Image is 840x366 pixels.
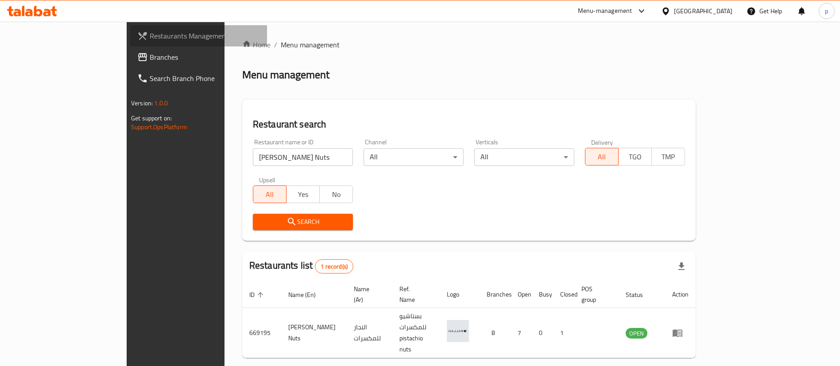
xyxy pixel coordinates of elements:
[581,284,608,305] span: POS group
[315,259,353,274] div: Total records count
[259,177,275,183] label: Upsell
[319,185,353,203] button: No
[281,308,347,358] td: [PERSON_NAME] Nuts
[130,68,267,89] a: Search Branch Phone
[392,308,440,358] td: بستاشيو للمكسرات pistachio nuts
[440,281,480,308] th: Logo
[286,185,320,203] button: Yes
[626,328,647,339] div: OPEN
[532,281,553,308] th: Busy
[474,148,574,166] div: All
[130,46,267,68] a: Branches
[249,289,266,300] span: ID
[674,6,732,16] div: [GEOGRAPHIC_DATA]
[130,25,267,46] a: Restaurants Management
[364,148,464,166] div: All
[281,39,340,50] span: Menu management
[315,262,353,271] span: 1 record(s)
[249,259,353,274] h2: Restaurants list
[511,308,532,358] td: 7
[591,139,613,145] label: Delivery
[347,308,392,358] td: النجار للمكسرات
[651,148,685,166] button: TMP
[242,39,696,50] nav: breadcrumb
[242,281,696,358] table: enhanced table
[323,188,349,201] span: No
[253,214,353,230] button: Search
[260,216,346,227] span: Search
[480,281,511,308] th: Branches
[288,289,327,300] span: Name (En)
[532,308,553,358] td: 0
[671,256,692,277] div: Export file
[354,284,381,305] span: Name (Ar)
[447,320,469,342] img: Najjar Nuts
[274,39,277,50] li: /
[253,148,353,166] input: Search for restaurant name or ID..
[626,328,647,339] span: OPEN
[626,289,654,300] span: Status
[665,281,696,308] th: Action
[553,308,574,358] td: 1
[553,281,574,308] th: Closed
[290,188,316,201] span: Yes
[150,31,260,41] span: Restaurants Management
[150,52,260,62] span: Branches
[131,97,153,109] span: Version:
[253,118,685,131] h2: Restaurant search
[618,148,652,166] button: TGO
[131,121,187,133] a: Support.OpsPlatform
[154,97,168,109] span: 1.0.0
[511,281,532,308] th: Open
[131,112,172,124] span: Get support on:
[480,308,511,358] td: 8
[399,284,429,305] span: Ref. Name
[589,150,615,163] span: All
[150,73,260,84] span: Search Branch Phone
[585,148,619,166] button: All
[253,185,286,203] button: All
[655,150,681,163] span: TMP
[578,6,632,16] div: Menu-management
[242,68,329,82] h2: Menu management
[257,188,283,201] span: All
[622,150,648,163] span: TGO
[672,327,689,338] div: Menu
[825,6,828,16] span: p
